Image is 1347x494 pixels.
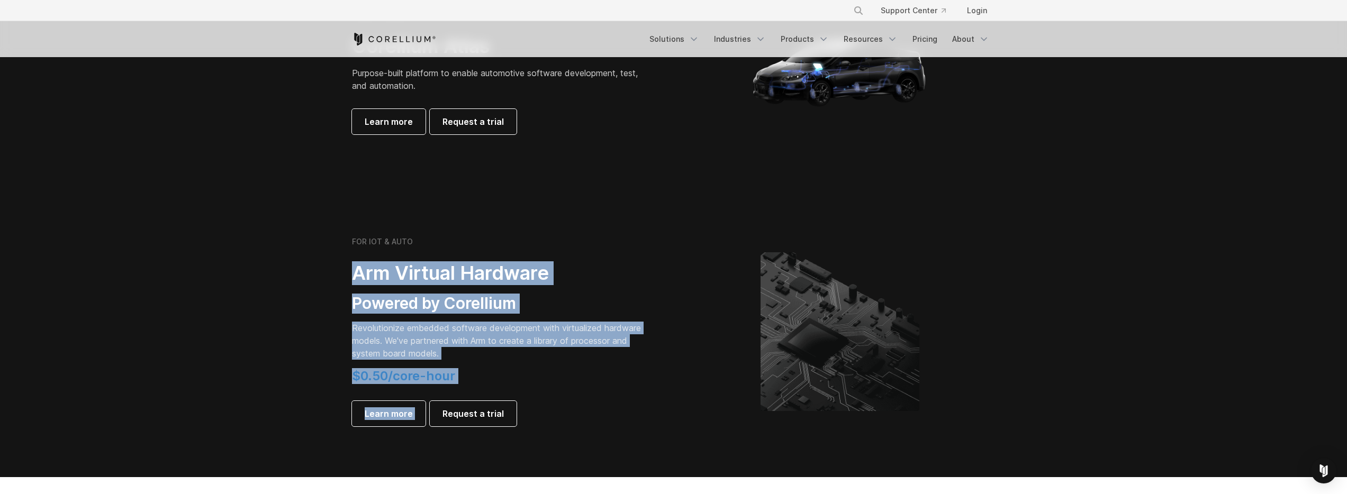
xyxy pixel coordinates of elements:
a: Login [959,1,996,20]
a: Pricing [906,30,944,49]
a: Request a trial [430,109,517,134]
span: $0.50/core-hour [352,368,455,383]
span: Purpose-built platform to enable automotive software development, test, and automation. [352,68,638,91]
h6: FOR IOT & AUTO [352,237,413,246]
h2: Arm Virtual Hardware [352,261,648,285]
img: Corellium's ARM Virtual Hardware Platform [761,252,919,411]
span: Learn more [365,115,413,128]
a: Resources [837,30,904,49]
span: Learn more [365,407,413,420]
span: Request a trial [442,407,504,420]
a: Industries [708,30,772,49]
a: Products [774,30,835,49]
a: Corellium Home [352,33,436,45]
span: Request a trial [442,115,504,128]
div: Navigation Menu [840,1,996,20]
p: Revolutionize embedded software development with virtualized hardware models. We've partnered wit... [352,322,648,360]
button: Search [849,1,868,20]
a: Support Center [872,1,954,20]
a: Request a trial [430,401,517,426]
h3: Powered by Corellium [352,294,648,314]
a: About [946,30,996,49]
a: Learn more [352,401,426,426]
div: Navigation Menu [643,30,996,49]
a: Solutions [643,30,706,49]
div: Open Intercom Messenger [1311,458,1336,483]
a: Learn more [352,109,426,134]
